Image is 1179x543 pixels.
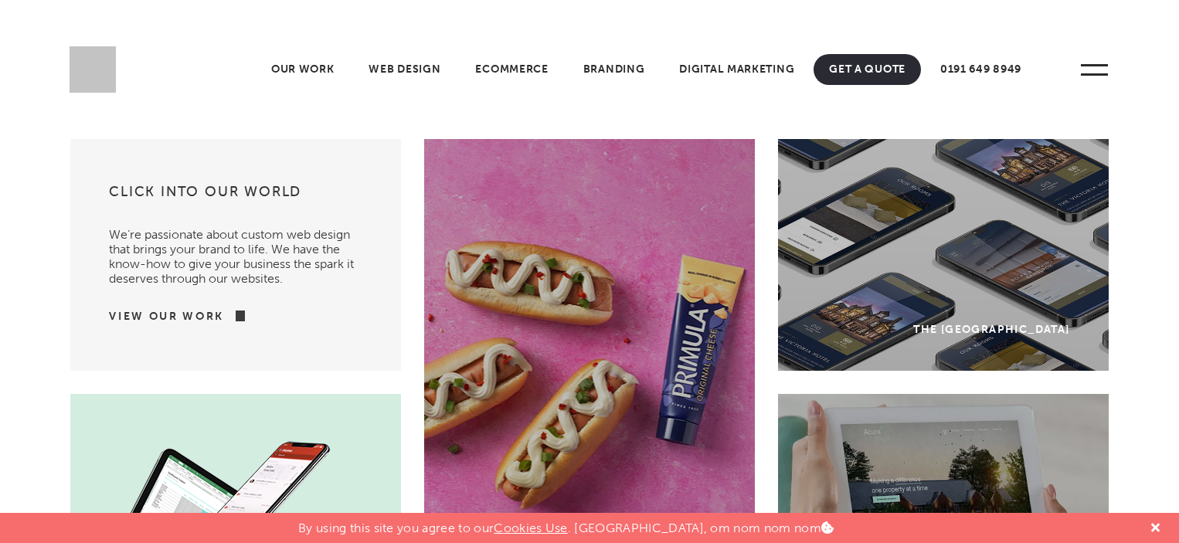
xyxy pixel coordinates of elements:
a: View Our Work [109,309,224,324]
a: Digital Marketing [664,54,810,85]
a: Cookies Use [494,521,568,535]
h3: Click into our world [109,182,362,212]
a: Branding [568,54,661,85]
a: The [GEOGRAPHIC_DATA] [778,139,1109,371]
img: Sleeky Web Design Newcastle [70,46,116,93]
a: Web Design [353,54,456,85]
a: Ecommerce [460,54,563,85]
a: Our Work [256,54,350,85]
a: 0191 649 8949 [925,54,1037,85]
p: By using this site you agree to our . [GEOGRAPHIC_DATA], om nom nom nom [298,513,834,535]
p: We’re passionate about custom web design that brings your brand to life. We have the know-how to ... [109,212,362,286]
div: The [GEOGRAPHIC_DATA] [913,323,1069,336]
a: Get A Quote [814,54,921,85]
img: arrow [224,311,245,321]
